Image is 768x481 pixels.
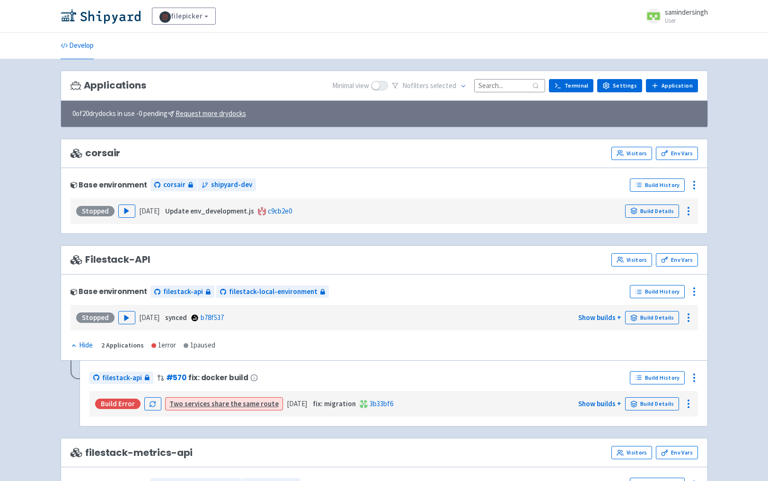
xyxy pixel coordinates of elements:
[139,313,159,322] time: [DATE]
[578,313,621,322] a: Show builds +
[665,8,708,17] span: samindersingh
[71,148,121,159] span: corsair
[597,79,642,92] a: Settings
[656,446,697,459] a: Env Vars
[665,18,708,24] small: User
[430,81,456,90] span: selected
[152,8,216,25] a: filepicker
[118,311,135,324] button: Play
[229,286,318,297] span: filestack-local-environment
[268,206,292,215] a: c9cb2e0
[71,254,150,265] span: Filestack-API
[287,399,307,408] time: [DATE]
[76,312,115,323] div: Stopped
[71,340,93,351] div: Hide
[165,206,254,215] strong: Update env_development.js
[71,181,147,189] div: Base environment
[656,253,697,267] a: Env Vars
[71,447,193,458] span: filestack-metrics-api
[646,79,697,92] a: Application
[165,313,187,322] strong: synced
[611,446,652,459] a: Visitors
[578,399,621,408] a: Show builds +
[474,79,545,92] input: Search...
[402,80,456,91] span: No filter s
[71,80,146,91] h3: Applications
[211,179,252,190] span: shipyard-dev
[611,147,652,160] a: Visitors
[184,340,215,351] div: 1 paused
[118,205,135,218] button: Play
[150,285,214,298] a: filestack-api
[198,178,256,191] a: shipyard-dev
[139,206,159,215] time: [DATE]
[313,399,356,408] strong: fix: migration
[625,205,679,218] a: Build Details
[611,253,652,267] a: Visitors
[188,374,248,382] span: fix: docker build
[169,399,279,408] a: Two services share the same route
[201,313,224,322] a: b78f537
[549,79,593,92] a: Terminal
[101,340,144,351] div: 2 Applications
[656,147,697,160] a: Env Vars
[625,311,679,324] a: Build Details
[370,399,393,408] a: 3b33bf6
[176,109,246,118] u: Request more drydocks
[89,372,153,384] a: filestack-api
[630,178,685,192] a: Build History
[630,285,685,298] a: Build History
[216,285,329,298] a: filestack-local-environment
[630,371,685,384] a: Build History
[332,80,369,91] span: Minimal view
[76,206,115,216] div: Stopped
[71,340,94,351] button: Hide
[150,178,197,191] a: corsair
[163,179,185,190] span: corsair
[163,286,203,297] span: filestack-api
[166,373,187,383] a: #570
[640,9,708,24] a: samindersingh User
[61,9,141,24] img: Shipyard logo
[102,373,142,383] span: filestack-api
[95,399,141,409] div: Build Error
[61,33,94,59] a: Develop
[71,287,147,295] div: Base environment
[625,397,679,410] a: Build Details
[72,108,246,119] span: 0 of 20 drydocks in use - 0 pending
[151,340,176,351] div: 1 error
